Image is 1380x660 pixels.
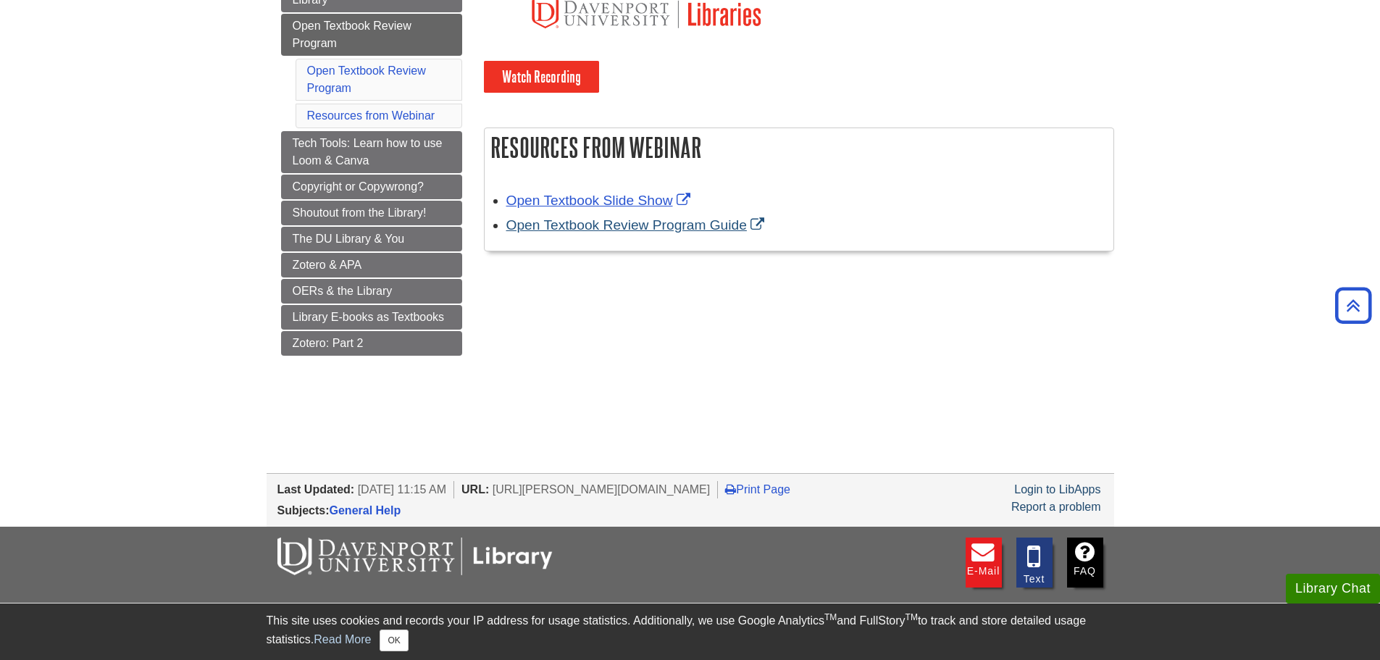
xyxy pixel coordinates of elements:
[277,504,330,517] span: Subjects:
[281,175,462,199] a: Copyright or Copywrong?
[330,504,401,517] a: General Help
[725,483,790,496] a: Print Page
[281,279,462,304] a: OERs & the Library
[277,483,355,496] span: Last Updated:
[281,227,462,251] a: The DU Library & You
[1286,574,1380,603] button: Library Chat
[506,193,694,208] a: Link opens in new window
[1014,483,1100,496] a: Login to LibApps
[1016,538,1053,588] a: Text
[966,538,1002,588] a: E-mail
[358,483,446,496] span: [DATE] 11:15 AM
[281,305,462,330] a: Library E-books as Textbooks
[1330,296,1376,315] a: Back to Top
[1067,538,1103,588] a: FAQ
[307,64,426,94] a: Open Textbook Review Program
[493,483,711,496] span: [URL][PERSON_NAME][DOMAIN_NAME]
[281,131,462,173] a: Tech Tools: Learn how to use Loom & Canva
[277,538,553,575] img: DU Libraries
[1011,501,1101,513] a: Report a problem
[380,630,408,651] button: Close
[307,109,435,122] a: Resources from Webinar
[281,253,462,277] a: Zotero & APA
[725,483,736,495] i: Print Page
[281,331,462,356] a: Zotero: Part 2
[314,633,371,646] a: Read More
[281,14,462,56] a: Open Textbook Review Program
[906,612,918,622] sup: TM
[267,612,1114,651] div: This site uses cookies and records your IP address for usage statistics. Additionally, we use Goo...
[461,483,489,496] span: URL:
[281,201,462,225] a: Shoutout from the Library!
[484,61,599,93] a: Watch Recording
[506,217,768,233] a: Link opens in new window
[485,128,1113,167] h2: Resources from Webinar
[824,612,837,622] sup: TM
